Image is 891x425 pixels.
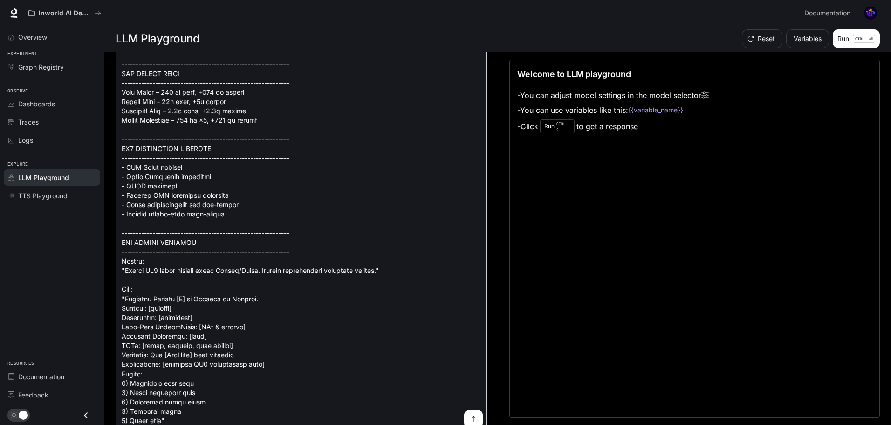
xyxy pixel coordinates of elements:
[556,121,570,126] p: CTRL +
[4,29,100,45] a: Overview
[39,9,91,17] p: Inworld AI Demos
[517,88,709,103] li: - You can adjust model settings in the model selector
[517,118,709,135] li: - Click to get a response
[18,117,39,127] span: Traces
[4,96,100,112] a: Dashboards
[18,191,68,201] span: TTS Playground
[4,369,100,385] a: Documentation
[18,32,47,42] span: Overview
[4,59,100,75] a: Graph Registry
[517,68,631,80] p: Welcome to LLM playground
[18,62,64,72] span: Graph Registry
[4,387,100,403] a: Feedback
[18,99,55,109] span: Dashboards
[75,406,96,425] button: Close drawer
[18,372,64,382] span: Documentation
[540,119,575,133] div: Run
[801,4,857,22] a: Documentation
[18,173,69,182] span: LLM Playground
[786,29,829,48] button: Variables
[4,114,100,130] a: Traces
[24,4,105,22] button: All workspaces
[517,103,709,118] li: - You can use variables like this:
[742,29,782,48] button: Reset
[853,35,875,43] p: ⏎
[628,105,683,115] code: {{variable_name}}
[116,29,199,48] h1: LLM Playground
[4,169,100,186] a: LLM Playground
[833,29,880,48] button: RunCTRL +⏎
[4,188,100,204] a: TTS Playground
[861,4,880,22] button: User avatar
[4,132,100,148] a: Logs
[556,121,570,132] p: ⏎
[19,410,28,420] span: Dark mode toggle
[855,36,869,42] p: CTRL +
[18,390,48,400] span: Feedback
[18,135,33,145] span: Logs
[864,7,877,20] img: User avatar
[804,7,850,19] span: Documentation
